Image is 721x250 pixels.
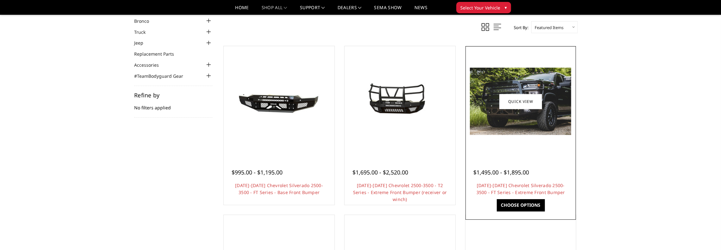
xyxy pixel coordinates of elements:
[499,94,542,109] a: Quick view
[497,199,544,211] a: Choose Options
[346,48,454,155] a: 2020-2023 Chevrolet 2500-3500 - T2 Series - Extreme Front Bumper (receiver or winch) 2020-2023 Ch...
[352,168,408,176] span: $1,695.00 - $2,520.00
[456,2,511,13] button: Select Your Vehicle
[134,29,153,35] a: Truck
[689,220,721,250] iframe: Chat Widget
[134,62,167,68] a: Accessories
[134,73,191,79] a: #TeamBodyguard Gear
[473,168,529,176] span: $1,495.00 - $1,895.00
[134,18,157,24] a: Bronco
[134,92,213,98] h5: Refine by
[470,68,571,135] img: 2020-2023 Chevrolet Silverado 2500-3500 - FT Series - Extreme Front Bumper
[225,48,333,155] a: 2020-2023 Chevrolet Silverado 2500-3500 - FT Series - Base Front Bumper 2020-2023 Chevrolet Silve...
[414,5,427,15] a: News
[353,182,447,202] a: [DATE]-[DATE] Chevrolet 2500-3500 - T2 Series - Extreme Front Bumper (receiver or winch)
[262,5,287,15] a: shop all
[460,4,500,11] span: Select Your Vehicle
[467,48,575,155] a: 2020-2023 Chevrolet Silverado 2500-3500 - FT Series - Extreme Front Bumper 2020-2023 Chevrolet Si...
[338,5,362,15] a: Dealers
[134,40,151,46] a: Jeep
[235,5,249,15] a: Home
[134,92,213,118] div: No filters applied
[505,4,507,11] span: ▾
[232,168,283,176] span: $995.00 - $1,195.00
[134,51,182,57] a: Replacement Parts
[476,182,565,195] a: [DATE]-[DATE] Chevrolet Silverado 2500-3500 - FT Series - Extreme Front Bumper
[235,182,323,195] a: [DATE]-[DATE] Chevrolet Silverado 2500-3500 - FT Series - Base Front Bumper
[300,5,325,15] a: Support
[374,5,401,15] a: SEMA Show
[510,23,528,32] label: Sort By:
